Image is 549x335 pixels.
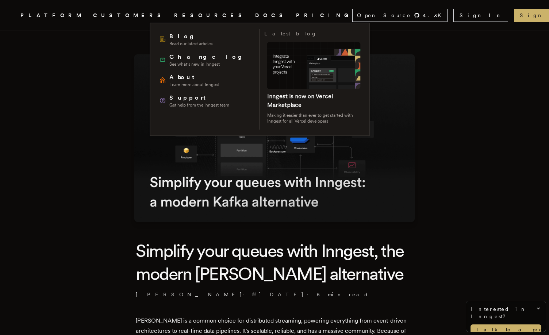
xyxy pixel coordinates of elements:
[423,12,446,19] span: 4.3 K
[471,305,541,320] span: Interested in Inngest?
[169,53,247,61] span: Changelog
[136,239,413,285] h1: Simplify your queues with Inngest, the modern [PERSON_NAME] alternative
[267,93,333,108] a: Inngest is now on Vercel Marketplace
[317,291,369,298] span: 5 min read
[169,93,229,102] span: Support
[264,29,317,38] h3: Latest blog
[174,11,246,20] button: RESOURCES
[156,50,255,70] a: ChangelogSee what's new in Inngest
[169,41,212,47] span: Read our latest articles
[134,54,415,222] img: Featured image for Simplify your queues with Inngest, the modern Kafka alternative blog post
[252,291,304,298] span: [DATE]
[156,29,255,50] a: BlogRead our latest articles
[169,61,247,67] span: See what's new in Inngest
[93,11,165,20] a: CUSTOMERS
[169,32,212,41] span: Blog
[357,12,411,19] span: Open Source
[169,82,219,88] span: Learn more about Inngest
[156,91,255,111] a: SupportGet help from the Inngest team
[169,102,229,108] span: Get help from the Inngest team
[20,11,84,20] button: PLATFORM
[471,324,541,335] a: Talk to a product expert
[156,70,255,91] a: AboutLearn more about Inngest
[296,11,352,20] a: PRICING
[169,73,219,82] span: About
[255,11,287,20] a: DOCS
[136,291,413,298] p: [PERSON_NAME] · ·
[453,9,508,22] a: Sign In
